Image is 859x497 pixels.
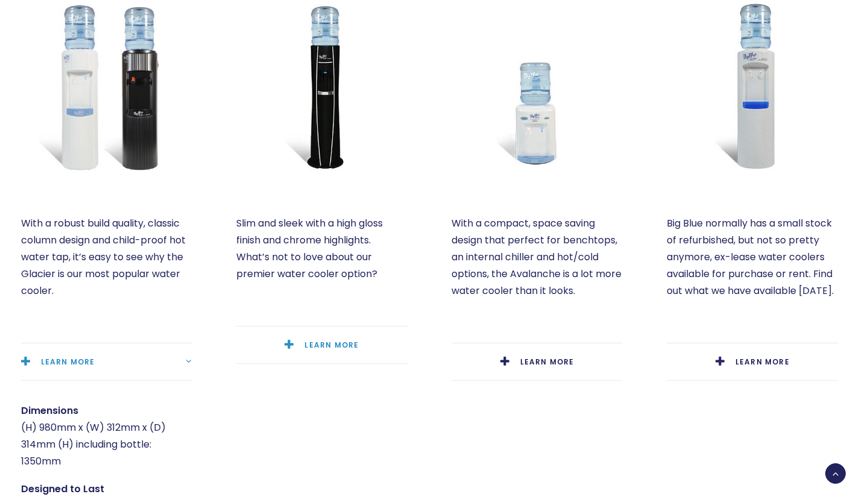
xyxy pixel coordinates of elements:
a: LEARN MORE [236,327,407,363]
a: Refurbished [667,1,838,172]
a: Fill your own Glacier [21,1,192,172]
span: LEARN MORE [41,357,95,367]
p: With a robust build quality, classic column design and child-proof hot water tap, it’s easy to se... [21,215,192,299]
a: LEARN MORE [21,343,192,380]
strong: Dimensions [21,404,78,417]
p: Big Blue normally has a small stock of refurbished, but not so pretty anymore, ex-lease water coo... [667,215,838,299]
a: LEARN MORE [667,343,838,380]
a: Fill your own Everest Elite [236,1,407,172]
strong: Designed to Last [21,482,104,496]
p: With a compact, space saving design that perfect for benchtops, an internal chiller and hot/cold ... [452,215,623,299]
a: LEARN MORE [452,343,623,380]
span: LEARN MORE [520,357,574,367]
p: (H) 980mm x (W) 312mm x (D) 314mm (H) including bottle: 1350mm [21,402,192,470]
iframe: Chatbot [779,417,842,480]
a: Avalanche [452,1,623,172]
span: LEARN MORE [735,357,790,367]
p: Slim and sleek with a high gloss finish and chrome highlights. What’s not to love about our premi... [236,215,407,283]
span: LEARN MORE [304,340,359,350]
